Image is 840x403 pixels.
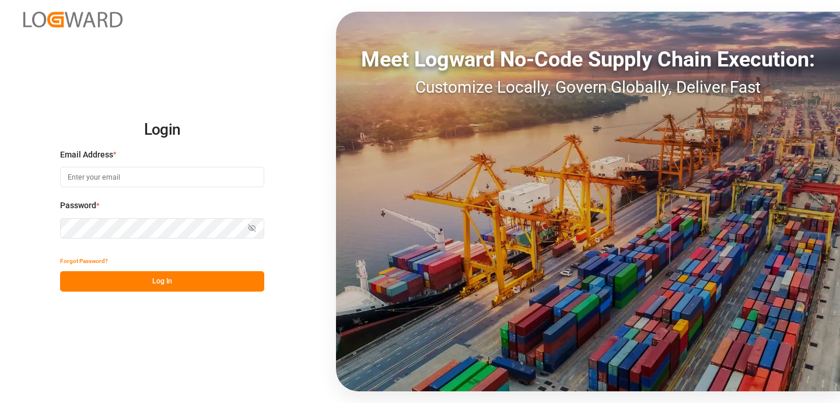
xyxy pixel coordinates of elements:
[60,149,113,161] span: Email Address
[60,271,264,292] button: Log In
[60,251,108,271] button: Forgot Password?
[336,75,840,100] div: Customize Locally, Govern Globally, Deliver Fast
[60,167,264,187] input: Enter your email
[60,111,264,149] h2: Login
[60,199,96,212] span: Password
[23,12,123,27] img: Logward_new_orange.png
[336,44,840,75] div: Meet Logward No-Code Supply Chain Execution:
